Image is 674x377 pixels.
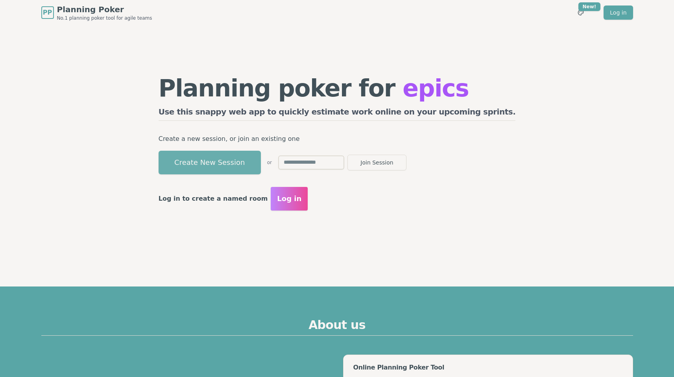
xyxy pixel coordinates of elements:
[353,364,623,371] div: Online Planning Poker Tool
[578,2,601,11] div: New!
[271,187,308,211] button: Log in
[159,106,516,121] h2: Use this snappy web app to quickly estimate work online on your upcoming sprints.
[277,193,301,204] span: Log in
[159,133,516,144] p: Create a new session, or join an existing one
[403,74,469,102] span: epics
[267,159,272,166] span: or
[159,193,268,204] p: Log in to create a named room
[41,318,633,336] h2: About us
[159,76,516,100] h1: Planning poker for
[57,15,152,21] span: No.1 planning poker tool for agile teams
[41,4,152,21] a: PPPlanning PokerNo.1 planning poker tool for agile teams
[43,8,52,17] span: PP
[574,6,588,20] button: New!
[57,4,152,15] span: Planning Poker
[604,6,633,20] a: Log in
[159,151,261,174] button: Create New Session
[347,155,406,170] button: Join Session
